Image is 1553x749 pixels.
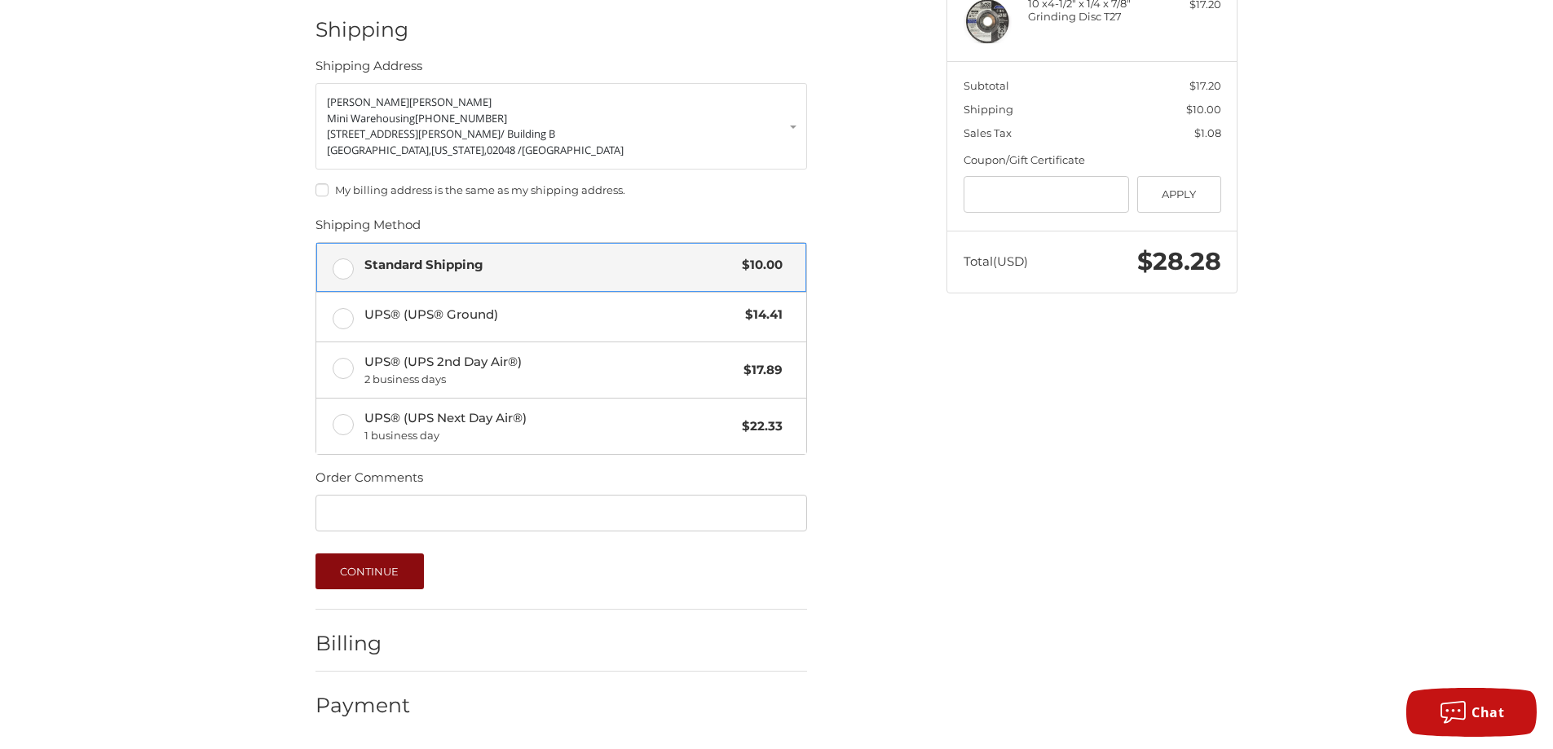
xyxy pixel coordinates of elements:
[1471,703,1504,721] span: Chat
[315,631,411,656] h2: Billing
[315,693,411,718] h2: Payment
[315,83,807,170] a: Enter or select a different address
[1137,176,1221,213] button: Apply
[964,103,1013,116] span: Shipping
[1189,79,1221,92] span: $17.20
[364,306,738,324] span: UPS® (UPS® Ground)
[964,126,1012,139] span: Sales Tax
[327,111,415,126] span: Mini Warehousing
[327,95,409,109] span: [PERSON_NAME]
[364,256,735,275] span: Standard Shipping
[315,183,807,196] label: My billing address is the same as my shipping address.
[735,361,783,380] span: $17.89
[964,79,1009,92] span: Subtotal
[364,409,735,443] span: UPS® (UPS Next Day Air®)
[734,417,783,436] span: $22.33
[431,143,487,157] span: [US_STATE],
[315,57,422,83] legend: Shipping Address
[734,256,783,275] span: $10.00
[487,143,522,157] span: 02048 /
[315,216,421,242] legend: Shipping Method
[364,428,735,444] span: 1 business day
[315,469,423,495] legend: Order Comments
[737,306,783,324] span: $14.41
[501,126,555,141] span: / Building B
[964,253,1028,269] span: Total (USD)
[415,111,507,126] span: [PHONE_NUMBER]
[964,176,1130,213] input: Gift Certificate or Coupon Code
[1406,688,1537,737] button: Chat
[1137,246,1221,276] span: $28.28
[1194,126,1221,139] span: $1.08
[315,553,424,589] button: Continue
[327,143,431,157] span: [GEOGRAPHIC_DATA],
[964,152,1221,169] div: Coupon/Gift Certificate
[315,17,411,42] h2: Shipping
[327,126,501,141] span: [STREET_ADDRESS][PERSON_NAME]
[1186,103,1221,116] span: $10.00
[522,143,624,157] span: [GEOGRAPHIC_DATA]
[409,95,492,109] span: [PERSON_NAME]
[364,372,736,388] span: 2 business days
[364,353,736,387] span: UPS® (UPS 2nd Day Air®)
